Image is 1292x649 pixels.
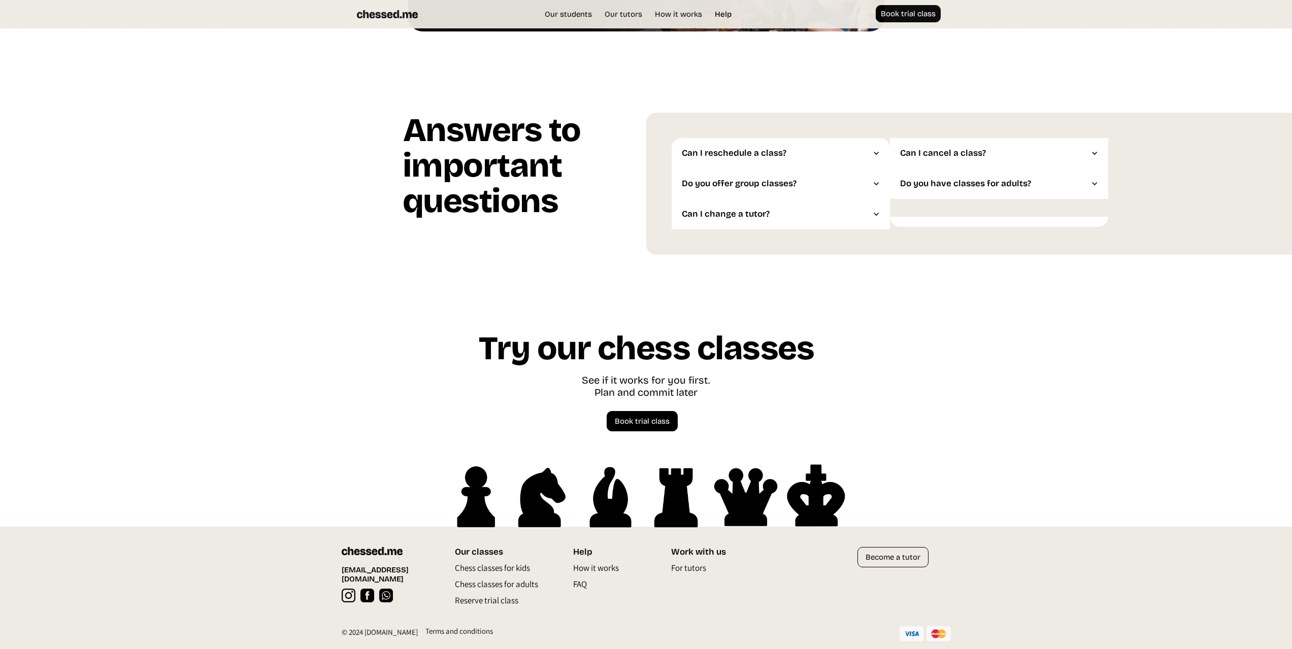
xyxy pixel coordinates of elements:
h1: Try our chess classes [478,331,814,374]
a: Chess classes for adults [455,578,538,595]
a: Reserve trial class [455,595,518,611]
a: Become a tutor [857,547,929,567]
a: Terms and conditions [418,626,493,644]
a: Our tutors [600,9,647,19]
a: Help [710,9,737,19]
div: Can I change a tutor? [682,209,870,219]
div: See if it works for you first. Plan and commit later [582,374,710,401]
a: How it works [650,9,707,19]
div: © 2024 [DOMAIN_NAME] [342,627,418,642]
div: Can I reschedule a class? [672,138,890,168]
div: Do you have classes for adults? [890,168,1108,199]
a: Chess classes for kids [455,562,530,578]
a: Book trial class [607,411,678,431]
div: Can I reschedule a class? [682,148,870,158]
div: Do you offer group classes? [682,179,870,189]
a: How it works [573,562,619,578]
div: Do you offer group classes? [672,168,890,199]
div: Help [573,547,646,557]
div: Can I cancel a class? [900,148,1088,158]
a: For tutors [671,562,706,578]
a: Our students [540,9,597,19]
a: [EMAIL_ADDRESS][DOMAIN_NAME] [342,565,435,584]
a: Book trial class [876,5,941,22]
div: Work with us [671,547,749,557]
div: Terms and conditions [425,626,493,641]
div: Can I change a tutor? [672,199,890,229]
div: Can I cancel a class? [890,138,1108,168]
h1: Answers to important questions [403,113,646,227]
div: Our classes [455,547,543,557]
a: FAQ [573,578,587,595]
div: Do you have classes for adults? [900,179,1088,189]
